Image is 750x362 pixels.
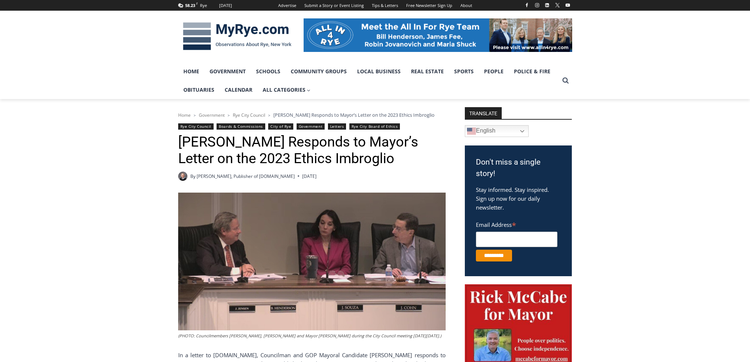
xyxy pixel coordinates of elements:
[286,62,352,81] a: Community Groups
[178,193,446,330] img: (PHOTO: Councilmembers Bill Henderson, Julie Souza and Mayor Josh Cohn during the City Council me...
[178,172,187,181] a: Author image
[233,112,265,118] a: Rye City Council
[204,62,251,81] a: Government
[178,62,559,99] nav: Primary Navigation
[217,123,265,130] a: Boards & Commissions
[228,113,230,118] span: >
[178,17,296,56] img: MyRye.com
[194,113,196,118] span: >
[476,185,561,212] p: Stay informed. Stay inspired. Sign up now for our daily newsletter.
[533,1,542,10] a: Instagram
[349,123,400,130] a: Rye City Board of Ethics
[273,112,435,118] span: [PERSON_NAME] Responds to Mayor’s Letter on the 2023 Ethics Imbroglio
[178,123,214,130] a: Rye City Council
[352,62,406,81] a: Local Business
[465,125,529,137] a: English
[563,1,572,10] a: YouTube
[197,173,295,179] a: [PERSON_NAME], Publisher of [DOMAIN_NAME]
[178,111,446,119] nav: Breadcrumbs
[559,74,572,87] button: View Search Form
[449,62,479,81] a: Sports
[297,123,325,130] a: Government
[263,86,311,94] span: All Categories
[220,81,258,99] a: Calendar
[178,62,204,81] a: Home
[476,217,557,231] label: Email Address
[251,62,286,81] a: Schools
[185,3,195,8] span: 58.23
[196,1,198,6] span: F
[178,81,220,99] a: Obituaries
[476,157,561,180] h3: Don't miss a single story!
[509,62,556,81] a: Police & Fire
[479,62,509,81] a: People
[178,333,446,339] figcaption: (PHOTO: Councilmembers [PERSON_NAME], [PERSON_NAME] and Mayor [PERSON_NAME] during the City Counc...
[178,134,446,167] h1: [PERSON_NAME] Responds to Mayor’s Letter on the 2023 Ethics Imbroglio
[190,173,196,180] span: By
[543,1,552,10] a: Linkedin
[522,1,531,10] a: Facebook
[268,113,270,118] span: >
[302,173,317,180] time: [DATE]
[200,2,207,9] div: Rye
[258,81,316,99] a: All Categories
[304,18,572,52] img: All in for Rye
[219,2,232,9] div: [DATE]
[406,62,449,81] a: Real Estate
[268,123,293,130] a: City of Rye
[199,112,225,118] a: Government
[328,123,346,130] a: Letters
[553,1,562,10] a: X
[465,107,502,119] strong: TRANSLATE
[178,112,191,118] a: Home
[467,127,476,136] img: en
